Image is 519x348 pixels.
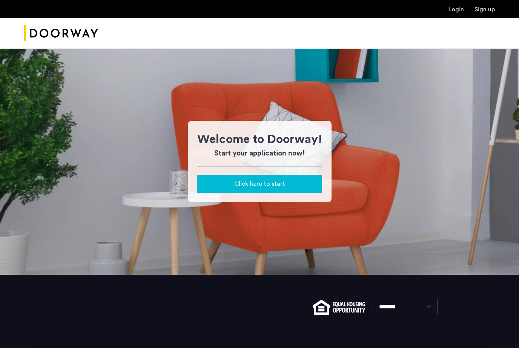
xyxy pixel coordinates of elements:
h1: Welcome to Doorway! [197,130,322,148]
h3: Start your application now! [197,148,322,159]
img: logo [24,19,98,48]
a: Cazamio Logo [24,19,98,48]
a: Registration [474,6,495,12]
img: equal-housing.png [313,300,365,315]
button: button [197,175,322,193]
span: Click here to start [234,179,285,188]
select: Language select [373,299,438,314]
a: Login [448,6,464,12]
